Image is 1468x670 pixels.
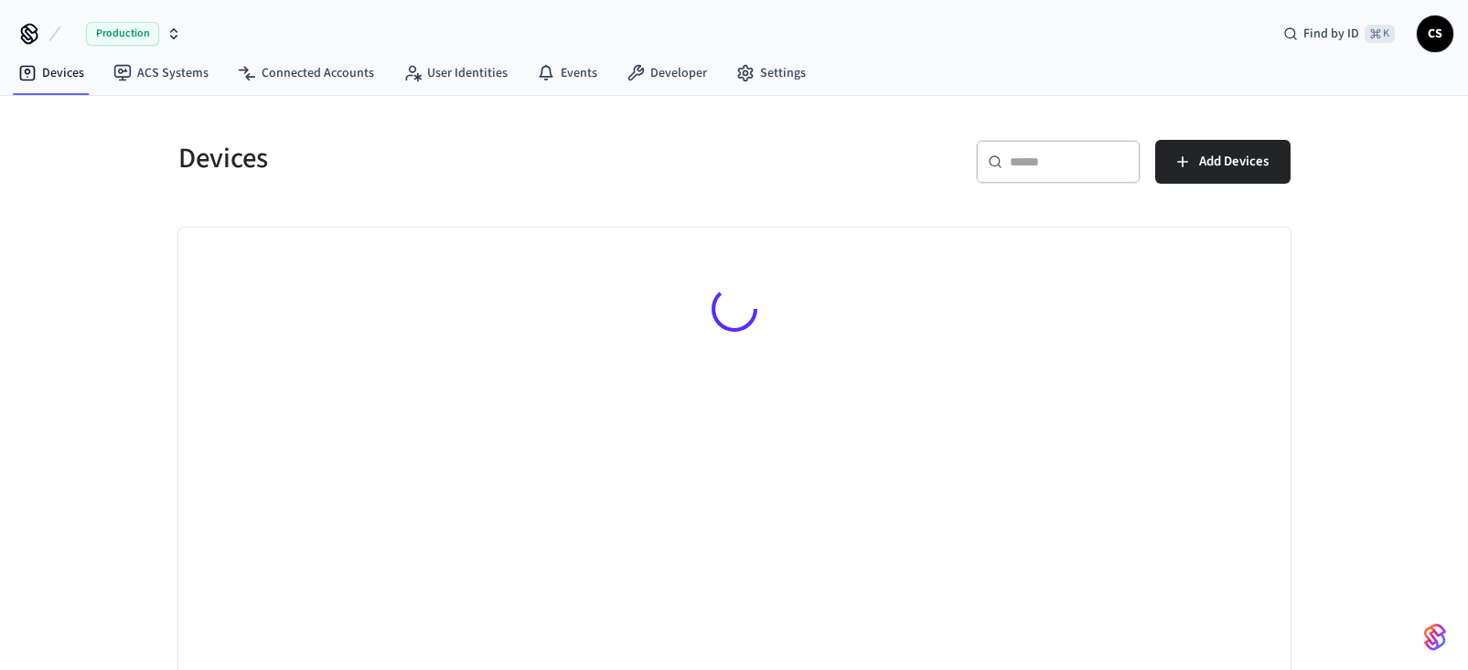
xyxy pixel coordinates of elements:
[86,22,159,46] span: Production
[223,57,389,90] a: Connected Accounts
[1419,17,1452,50] span: CS
[612,57,722,90] a: Developer
[1424,622,1446,652] img: SeamLogoGradient.69752ec5.svg
[722,57,820,90] a: Settings
[389,57,522,90] a: User Identities
[1365,25,1395,43] span: ⌘ K
[178,140,723,177] h5: Devices
[99,57,223,90] a: ACS Systems
[4,57,99,90] a: Devices
[522,57,612,90] a: Events
[1269,17,1409,50] div: Find by ID⌘ K
[1303,25,1359,43] span: Find by ID
[1155,140,1291,184] button: Add Devices
[1199,150,1269,174] span: Add Devices
[1417,16,1453,52] button: CS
